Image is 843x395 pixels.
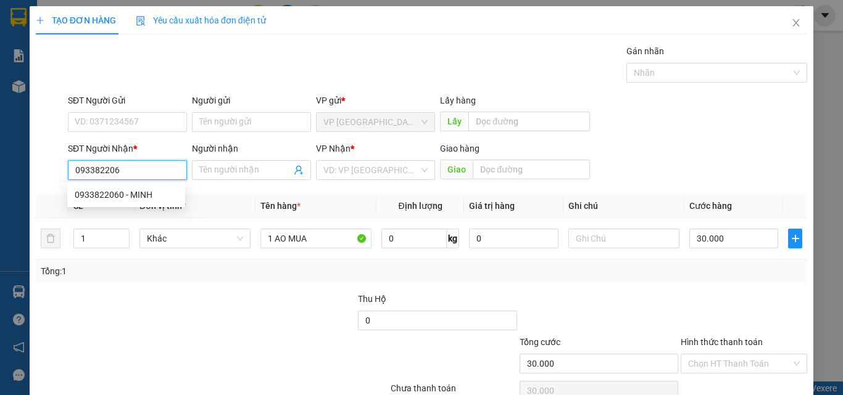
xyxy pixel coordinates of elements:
[681,337,763,347] label: Hình thức thanh toán
[316,94,435,107] div: VP gửi
[440,112,468,131] span: Lấy
[689,201,732,211] span: Cước hàng
[104,59,170,74] li: (c) 2017
[68,142,187,155] div: SĐT Người Nhận
[192,142,311,155] div: Người nhận
[789,234,802,243] span: plus
[104,47,170,57] b: [DOMAIN_NAME]
[75,188,178,202] div: 0933822060 - MINH
[323,113,428,131] span: VP Sài Gòn
[136,16,146,26] img: icon
[440,144,480,153] span: Giao hàng
[36,16,44,25] span: plus
[358,294,386,304] span: Thu Hộ
[563,194,684,218] th: Ghi chú
[36,15,116,25] span: TẠO ĐƠN HÀNG
[779,6,813,41] button: Close
[440,96,476,105] span: Lấy hàng
[447,229,459,248] span: kg
[134,15,164,45] img: logo.jpg
[473,160,590,179] input: Dọc đường
[469,229,558,248] input: 0
[147,229,243,248] span: Khác
[80,18,118,118] b: BIÊN NHẬN GỬI HÀNG HÓA
[136,15,266,25] span: Yêu cầu xuất hóa đơn điện tử
[192,94,311,107] div: Người gửi
[788,229,802,248] button: plus
[468,112,590,131] input: Dọc đường
[398,201,442,211] span: Định lượng
[260,229,372,248] input: VD: Bàn, Ghế
[520,337,560,347] span: Tổng cước
[294,165,304,175] span: user-add
[15,79,70,137] b: [PERSON_NAME]
[791,18,801,28] span: close
[41,264,326,278] div: Tổng: 1
[626,46,664,56] label: Gán nhãn
[260,201,301,211] span: Tên hàng
[68,94,187,107] div: SĐT Người Gửi
[67,185,185,205] div: 0933822060 - MINH
[316,144,351,153] span: VP Nhận
[41,229,60,248] button: delete
[440,160,473,179] span: Giao
[469,201,515,211] span: Giá trị hàng
[568,229,679,248] input: Ghi Chú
